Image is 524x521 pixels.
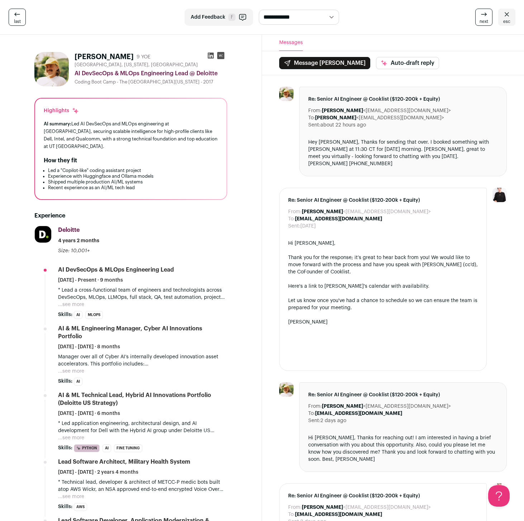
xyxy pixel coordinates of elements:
[288,284,429,289] a: Here's a link to [PERSON_NAME]'s calendar with availability.
[288,504,302,511] dt: From:
[58,343,120,350] span: [DATE] - [DATE] · 8 months
[58,420,227,434] p: * Led application engineering, architectural design, and AI development for Dell with the Hybrid ...
[58,311,72,318] span: Skills:
[58,325,227,340] div: AI & ML Engineering Manager, Cyber AI Innovations Portfolio
[288,240,478,247] div: Hi [PERSON_NAME],
[228,14,235,21] span: F
[279,87,294,101] img: 3024b6da60a785a88023e93efdf746a5c212c9710b13d934cd48e9f5b3d9f379.jpg
[320,417,346,424] dd: 2 days ago
[58,301,84,308] button: ...see more
[58,287,227,301] p: * Lead a cross-functional team of engineers and technologists across DevSecOps, MLOps, LLMOps, fu...
[75,69,227,78] div: AI DevSecOps & MLOps Engineering Lead @ Deloitte
[58,493,84,500] button: ...see more
[488,485,510,507] iframe: Help Scout Beacon - Open
[74,503,87,511] li: AWS
[185,9,253,26] button: Add Feedback F
[58,378,72,385] span: Skills:
[475,9,492,26] a: next
[279,35,303,51] button: Messages
[376,57,439,69] button: Auto-draft reply
[288,297,478,311] div: Let us know once you've had a chance to schedule so we can ensure the team is prepared for your m...
[322,107,451,114] dd: <[EMAIL_ADDRESS][DOMAIN_NAME]>
[302,504,431,511] dd: <[EMAIL_ADDRESS][DOMAIN_NAME]>
[35,226,51,243] img: 27fa184003d0165a042a886a338693534b4a76d88fb59c111033c4f049219455.jpg
[48,185,218,191] li: Recent experience as an AI/ML tech lead
[322,404,363,409] b: [PERSON_NAME]
[75,79,227,85] div: Coding Boot Camp - The [GEOGRAPHIC_DATA][US_STATE] - 2017
[320,121,366,129] dd: about 22 hours ago
[58,434,84,441] button: ...see more
[288,319,478,326] div: [PERSON_NAME]
[492,483,507,498] img: 9240684-medium_jpg
[58,266,174,274] div: AI DevSecOps & MLOps Engineering Lead
[191,14,225,21] span: Add Feedback
[74,378,82,386] li: AI
[48,179,218,185] li: Shipped multiple production AI/ML systems
[302,209,343,214] b: [PERSON_NAME]
[58,237,99,244] span: 4 years 2 months
[34,211,227,220] h2: Experience
[288,208,302,215] dt: From:
[103,444,111,452] li: AI
[315,114,444,121] dd: <[EMAIL_ADDRESS][DOMAIN_NAME]>
[503,19,510,24] span: esc
[300,223,316,230] dd: [DATE]
[58,458,190,466] div: Lead Software Architect, Military Health System
[58,444,72,451] span: Skills:
[302,208,431,215] dd: <[EMAIL_ADDRESS][DOMAIN_NAME]>
[308,107,322,114] dt: From:
[44,156,77,165] h2: How they fit
[308,403,322,410] dt: From:
[288,254,478,276] div: Thank you for the response; it’s great to hear back from you! We would like to move forward with ...
[58,227,80,233] span: Deloitte
[295,216,382,221] b: [EMAIL_ADDRESS][DOMAIN_NAME]
[58,277,123,284] span: [DATE] - Present · 9 months
[44,121,71,126] span: AI summary:
[322,108,363,113] b: [PERSON_NAME]
[58,248,90,253] span: Size: 10,001+
[308,139,498,167] div: Hey [PERSON_NAME], Thanks for sending that over. I booked something with [PERSON_NAME] at 11:30 C...
[9,9,26,26] a: last
[44,107,79,114] div: Highlights
[137,53,151,61] div: 9 YOE
[58,479,227,493] p: * Technical lead, developer & architect of METCC-P medic bots built atop AWS Wickr, an NSA approv...
[315,411,402,416] b: [EMAIL_ADDRESS][DOMAIN_NAME]
[308,391,498,398] span: Re: Senior AI Engineer @ Cooklist ($120-200k + Equity)
[114,444,142,452] li: Fine Tuning
[58,368,84,375] button: ...see more
[74,444,100,452] li: Python
[302,505,343,510] b: [PERSON_NAME]
[308,410,315,417] dt: To:
[279,382,294,397] img: 3024b6da60a785a88023e93efdf746a5c212c9710b13d934cd48e9f5b3d9f379.jpg
[308,96,498,103] span: Re: Senior AI Engineer @ Cooklist ($120-200k + Equity)
[14,19,21,24] span: last
[44,120,218,150] div: Led AI DevSecOps and MLOps engineering at [GEOGRAPHIC_DATA], securing scalable intelligence for h...
[279,57,370,69] button: Message [PERSON_NAME]
[58,353,227,368] p: Manager over all of Cyber AI’s internally developed innovation asset accelerators. This portfolio...
[34,52,69,86] img: 3024b6da60a785a88023e93efdf746a5c212c9710b13d934cd48e9f5b3d9f379.jpg
[48,173,218,179] li: Experience with Huggingface and Ollama models
[480,19,488,24] span: next
[58,469,138,476] span: [DATE] - [DATE] · 2 years 4 months
[308,434,498,463] div: Hi [PERSON_NAME], Thanks for reaching out! I am interested in having a brief conversation with yo...
[492,188,507,202] img: 9240684-medium_jpg
[288,492,478,500] span: Re: Senior AI Engineer @ Cooklist ($120-200k + Equity)
[74,311,82,319] li: AI
[58,503,72,510] span: Skills:
[75,52,134,62] h1: [PERSON_NAME]
[288,197,478,204] span: Re: Senior AI Engineer @ Cooklist ($120-200k + Equity)
[308,114,315,121] dt: To:
[48,168,218,173] li: Led a "Copilot-like" coding assistant project
[498,9,515,26] a: esc
[308,417,320,424] dt: Sent:
[58,410,120,417] span: [DATE] - [DATE] · 6 months
[288,511,295,518] dt: To:
[295,512,382,517] b: [EMAIL_ADDRESS][DOMAIN_NAME]
[58,391,227,407] div: AI & ML Technical Lead, Hybrid AI Innovations Portfolio (Deloitte US Strategy)
[288,223,300,230] dt: Sent:
[322,403,451,410] dd: <[EMAIL_ADDRESS][DOMAIN_NAME]>
[308,121,320,129] dt: Sent:
[288,215,295,223] dt: To:
[85,311,103,319] li: MLOps
[75,62,198,68] span: [GEOGRAPHIC_DATA], [US_STATE], [GEOGRAPHIC_DATA]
